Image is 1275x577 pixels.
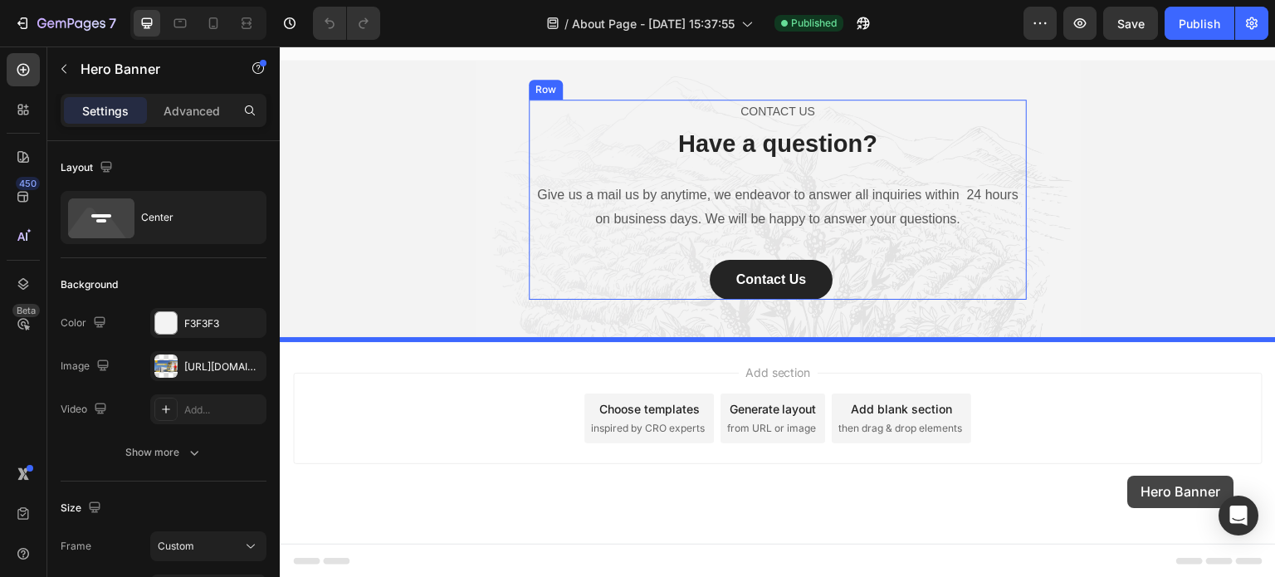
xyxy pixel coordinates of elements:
[125,444,203,461] div: Show more
[184,359,262,374] div: [URL][DOMAIN_NAME]
[1219,496,1258,535] div: Open Intercom Messenger
[61,539,91,554] label: Frame
[564,15,569,32] span: /
[1165,7,1234,40] button: Publish
[141,198,242,237] div: Center
[7,7,124,40] button: 7
[109,13,116,33] p: 7
[280,46,1275,577] iframe: Design area
[572,15,735,32] span: About Page - [DATE] 15:37:55
[313,7,380,40] div: Undo/Redo
[82,102,129,120] p: Settings
[61,312,110,335] div: Color
[184,403,262,418] div: Add...
[1179,15,1220,32] div: Publish
[61,399,110,421] div: Video
[61,277,118,292] div: Background
[61,157,116,179] div: Layout
[61,355,113,378] div: Image
[158,539,194,554] span: Custom
[61,438,266,467] button: Show more
[164,102,220,120] p: Advanced
[81,59,222,79] p: Hero Banner
[150,531,266,561] button: Custom
[1103,7,1158,40] button: Save
[16,177,40,190] div: 450
[12,304,40,317] div: Beta
[1117,17,1145,31] span: Save
[791,16,837,31] span: Published
[184,316,262,331] div: F3F3F3
[61,497,105,520] div: Size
